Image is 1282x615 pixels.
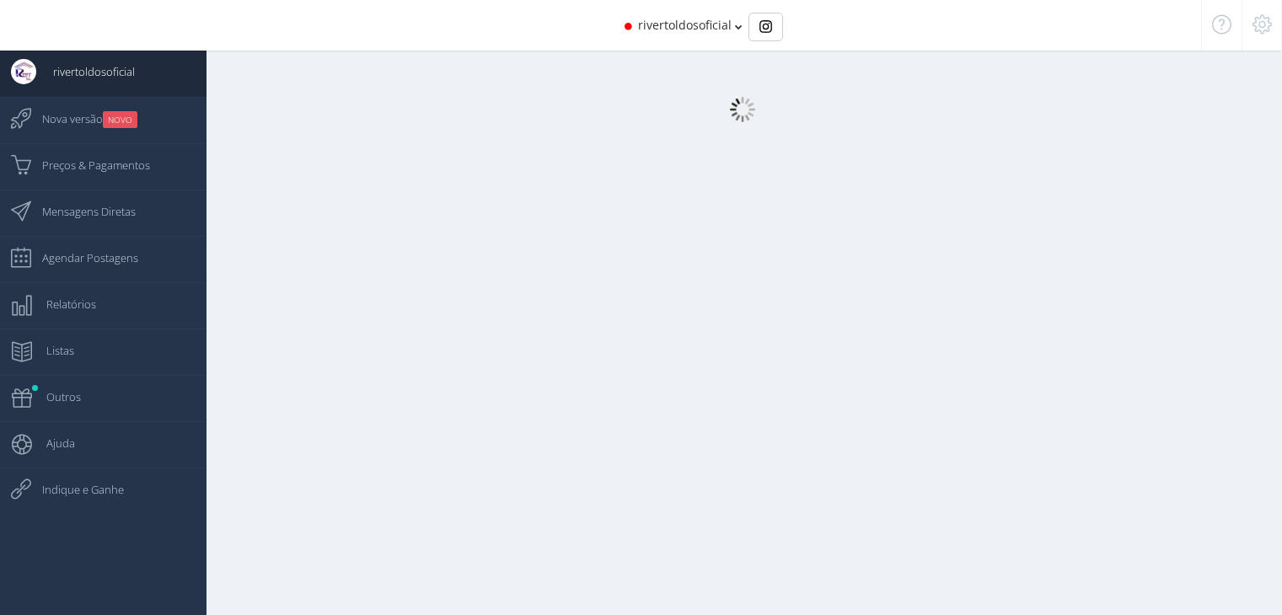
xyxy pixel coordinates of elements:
span: Relatórios [30,283,96,325]
span: Nova versão [25,98,137,140]
span: Indique e Ganhe [25,468,124,511]
small: NOVO [103,111,137,128]
span: Listas [30,329,74,372]
span: Ajuda [30,422,75,464]
span: Mensagens Diretas [25,190,136,233]
span: rivertoldosoficial [638,17,732,33]
span: Preços & Pagamentos [25,144,150,186]
img: User Image [11,59,36,84]
span: Agendar Postagens [25,237,138,279]
img: loader.gif [730,97,755,122]
div: Basic example [748,13,783,41]
span: Outros [30,376,81,418]
span: rivertoldosoficial [36,51,135,93]
img: Instagram_simple_icon.svg [759,20,772,33]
